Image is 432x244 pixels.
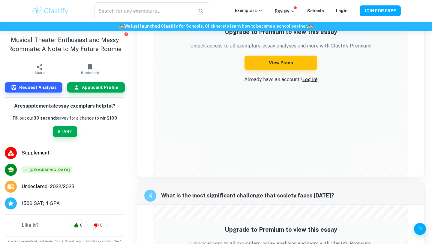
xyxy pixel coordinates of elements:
span: 0 [77,222,86,228]
h6: Like it? [22,222,39,229]
a: Login [336,8,348,13]
button: Share [14,61,65,78]
span: 1560 SAT; 4 GPA [22,200,60,207]
button: JOIN FOR FREE [360,5,401,16]
p: Already have an account? [190,76,372,83]
button: Report issue [124,32,128,36]
span: Bookmark [81,71,99,75]
div: 0 [70,221,88,230]
a: here [215,24,225,29]
button: View Plans [244,56,317,70]
a: Schools [307,8,324,13]
h1: Musical Theater Enthusiast and Messy Roommate: A Note to My Future Roomie [5,35,125,53]
div: Accepted: Stanford University [22,166,72,173]
h6: Are supplemental essay exemplars helpful? [14,102,115,110]
p: Unlock access to all exemplars, essay analyses and more with Clastify Premium! [190,42,372,50]
span: 🏫 [308,24,313,29]
span: [GEOGRAPHIC_DATA] [22,166,72,173]
a: Major and Application Year [22,183,79,190]
img: Clastify logo [31,5,69,17]
span: 🏫 [119,24,124,29]
span: Supplement [22,149,125,157]
span: Share [34,71,45,75]
span: Undeclared - 2022/2023 [22,183,74,190]
span: What is the most significant challenge that society faces [DATE]? [161,191,417,200]
div: 0 [91,221,108,230]
p: Exemplars [235,7,263,14]
div: recipe [144,190,156,202]
button: Request Analysis [5,82,62,93]
h6: Applicant Profile [82,84,118,91]
span: 0 [97,222,106,228]
h5: Upgrade to Premium to view this essay [190,225,372,234]
button: Bookmark [65,61,115,78]
h6: Request Analysis [19,84,57,91]
p: Fill out our survey for a chance to win [13,115,117,121]
button: START [53,126,77,137]
button: Help and Feedback [414,223,426,235]
h6: We just launched Clastify for Schools. Click to learn how to become a school partner. [1,23,431,29]
b: 30 second [33,116,56,120]
strong: $100 [106,116,117,120]
h5: Upgrade to Premium to view this essay [190,27,372,36]
p: Review [275,8,295,14]
input: Search for any exemplars... [94,2,193,19]
button: Applicant Profile [67,82,125,93]
a: Log in! [302,77,317,82]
